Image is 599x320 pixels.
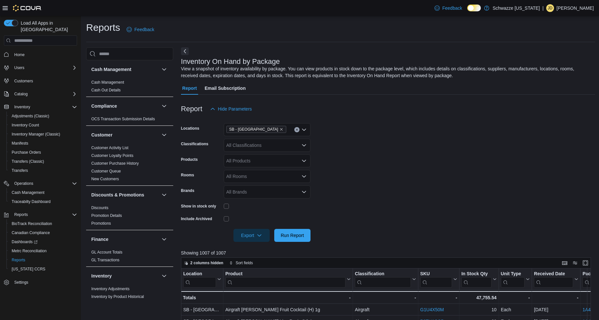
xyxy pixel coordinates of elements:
div: Product [225,271,345,288]
span: Dark Mode [467,11,468,12]
button: Finance [91,236,159,243]
a: Inventory by Product Historical [91,294,144,299]
a: Feedback [124,23,157,36]
button: Display options [571,259,579,267]
h3: Customer [91,132,112,138]
span: Reports [9,256,77,264]
div: In Stock Qty [461,271,492,288]
span: Cash Management [9,189,77,196]
p: | [542,4,544,12]
div: Discounts & Promotions [86,204,173,230]
a: Settings [12,279,31,286]
span: Transfers (Classic) [9,158,77,165]
a: Adjustments (Classic) [9,112,52,120]
span: Metrc Reconciliation [12,248,47,254]
button: Adjustments (Classic) [6,112,80,121]
span: Cash Out Details [91,88,121,93]
span: Home [14,52,25,57]
button: Transfers (Classic) [6,157,80,166]
a: Inventory Count [9,121,42,129]
label: Show in stock only [181,204,216,209]
div: View a snapshot of inventory availability by package. You can view products in stock down to the ... [181,65,592,79]
p: Schwazze [US_STATE] [492,4,540,12]
a: Manifests [9,139,31,147]
a: GL Transactions [91,258,119,262]
img: Cova [13,5,42,11]
a: Metrc Reconciliation [9,247,49,255]
div: - [534,294,578,302]
button: Inventory [160,272,168,280]
span: Settings [14,280,28,285]
a: Inventory Manager (Classic) [9,130,63,138]
a: Feedback [432,2,465,15]
button: Clear input [294,127,299,132]
a: Reports [9,256,28,264]
span: Traceabilty Dashboard [9,198,77,206]
span: Customer Queue [91,169,121,174]
button: SKU [420,271,457,288]
button: Cash Management [91,66,159,73]
a: Customer Activity List [91,146,129,150]
div: Product [225,271,345,277]
a: Promotion Details [91,213,122,218]
span: Inventory Count [12,123,39,128]
button: Users [12,64,27,72]
span: [US_STATE] CCRS [12,267,45,272]
div: Location [183,271,216,288]
span: Washington CCRS [9,265,77,273]
span: Traceabilty Dashboard [12,199,51,204]
span: Customers [14,78,33,84]
span: Load All Apps in [GEOGRAPHIC_DATA] [18,20,77,33]
span: Discounts [91,205,108,210]
button: Sort fields [227,259,255,267]
span: Customer Purchase History [91,161,139,166]
span: Inventory [12,103,77,111]
a: Transfers (Classic) [9,158,47,165]
button: Operations [12,180,36,187]
div: Classification [355,271,411,288]
span: Dashboards [9,238,77,246]
button: Operations [1,179,80,188]
button: Customer [91,132,159,138]
input: Dark Mode [467,5,481,11]
a: Transfers [9,167,30,174]
a: Canadian Compliance [9,229,52,237]
div: 10 [461,306,497,314]
button: Finance [160,235,168,243]
span: Purchase Orders [12,150,41,155]
label: Locations [181,126,199,131]
button: Remove SB - Glendale from selection in this group [279,127,283,131]
button: Hide Parameters [208,102,254,115]
span: Customer Loyalty Points [91,153,133,158]
button: Canadian Compliance [6,228,80,237]
span: Adjustments (Classic) [12,113,49,119]
button: Home [1,50,80,59]
button: Open list of options [301,143,307,148]
span: Dashboards [12,239,38,244]
div: SKU [420,271,452,277]
button: Metrc Reconciliation [6,246,80,255]
button: Transfers [6,166,80,175]
button: Open list of options [301,127,307,132]
div: - [420,294,457,302]
label: Include Archived [181,216,212,221]
h3: Report [181,105,202,113]
button: Manifests [6,139,80,148]
button: Product [225,271,351,288]
div: [DATE] [534,306,578,314]
p: [PERSON_NAME] [557,4,594,12]
span: Purchase Orders [9,148,77,156]
span: Sort fields [236,260,253,266]
button: Open list of options [301,189,307,195]
div: - [501,294,530,302]
span: Transfers (Classic) [12,159,44,164]
button: Users [1,63,80,72]
span: Users [12,64,77,72]
span: Catalog [14,91,28,97]
a: Promotions [91,221,111,226]
span: Operations [14,181,33,186]
div: 47,755.54 [461,294,497,302]
label: Classifications [181,141,209,147]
